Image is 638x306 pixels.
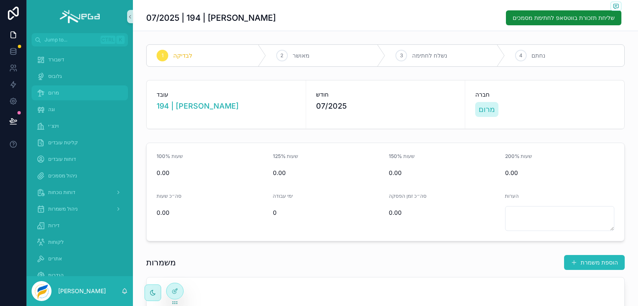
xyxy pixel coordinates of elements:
span: וגה [48,106,55,113]
span: דירות [48,222,59,229]
a: דוחות עובדים [32,152,128,167]
span: ניהול משמרות [48,206,78,212]
span: שעות 150% [389,153,415,159]
span: 0.00 [273,169,383,177]
a: וגה [32,102,128,117]
span: 07/2025 [316,100,455,112]
span: אתרים [48,255,62,262]
span: שעות 100% [157,153,183,159]
span: חודש [316,90,455,99]
span: 0.00 [157,169,266,177]
span: מרום [48,90,59,96]
span: מרום [478,104,495,115]
a: גלובוס [32,69,128,84]
span: דוחות נוכחות [48,189,75,196]
button: הוספת משמרת [564,255,625,270]
h1: משמרות [146,257,176,268]
a: ניהול מסמכים [32,168,128,183]
span: סה״כ שעות [157,193,182,199]
span: הגדרות [48,272,64,279]
span: נשלח לחתימה [412,51,447,60]
span: מאושר [293,51,310,60]
span: 0.00 [389,209,498,217]
span: Jump to... [44,36,97,43]
span: הערות [505,193,519,199]
span: 4 [519,52,523,59]
button: Jump to...CtrlK [32,33,128,46]
span: חברה [475,90,614,99]
span: K [117,36,124,43]
span: 2 [280,52,283,59]
span: דשבורד [48,56,64,63]
span: עובד [157,90,296,99]
span: ניהול מסמכים [48,172,77,179]
span: 0.00 [505,169,615,177]
span: ימי עבודה [273,193,293,199]
span: 3 [400,52,403,59]
h1: 07/2025 | 194 | [PERSON_NAME] [146,12,276,24]
span: לבדיקה [173,51,192,60]
span: דוחות עובדים [48,156,76,163]
span: 0.00 [389,169,498,177]
span: שליחת תזכורת בווטסאפ לחתימת מסמכים [513,14,615,22]
span: לקוחות [48,239,64,245]
a: דירות [32,218,128,233]
a: 194 | [PERSON_NAME] [157,100,239,112]
span: גלובוס [48,73,62,80]
p: [PERSON_NAME] [58,287,106,295]
img: App logo [60,10,99,23]
span: 0 [273,209,383,217]
button: שליחת תזכורת בווטסאפ לחתימת מסמכים [506,10,621,25]
span: שעות 200% [505,153,532,159]
a: ניהול משמרות [32,202,128,216]
span: 0.00 [157,209,266,217]
span: קליטת עובדים [48,139,78,146]
a: מרום [475,102,498,117]
span: סה״כ זמן הפסקה [389,193,427,199]
span: שעות 125% [273,153,298,159]
a: מרום [32,85,128,100]
div: scrollable content [27,46,133,276]
span: נחתם [532,51,545,60]
a: לקוחות [32,235,128,250]
a: קליטת עובדים [32,135,128,150]
a: דשבורד [32,52,128,67]
span: וינצ׳י [48,123,59,129]
a: הגדרות [32,268,128,283]
a: אתרים [32,251,128,266]
a: וינצ׳י [32,119,128,134]
span: 1 [162,52,164,59]
span: Ctrl [101,36,115,44]
a: דוחות נוכחות [32,185,128,200]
